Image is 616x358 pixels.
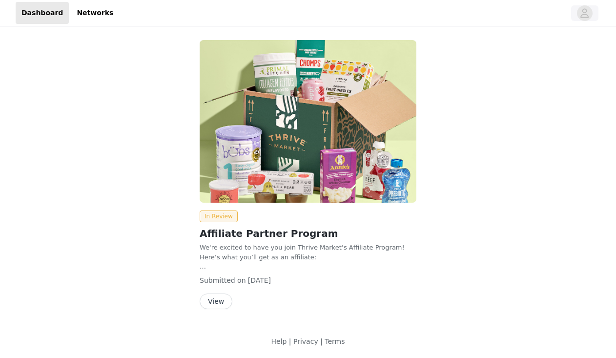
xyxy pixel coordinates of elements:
a: Privacy [293,337,318,345]
h2: Affiliate Partner Program [200,226,416,241]
span: In Review [200,211,238,222]
a: Dashboard [16,2,69,24]
button: View [200,294,232,309]
div: avatar [580,5,589,21]
a: View [200,298,232,305]
span: | [320,337,323,345]
span: Submitted on [200,276,246,284]
p: We're excited to have you join Thrive Market’s Affiliate Program! Here’s what you’ll get as an af... [200,243,416,262]
a: Networks [71,2,119,24]
img: Thrive Market [200,40,416,203]
span: [DATE] [248,276,271,284]
span: | [289,337,291,345]
a: Terms [325,337,345,345]
a: Help [271,337,287,345]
